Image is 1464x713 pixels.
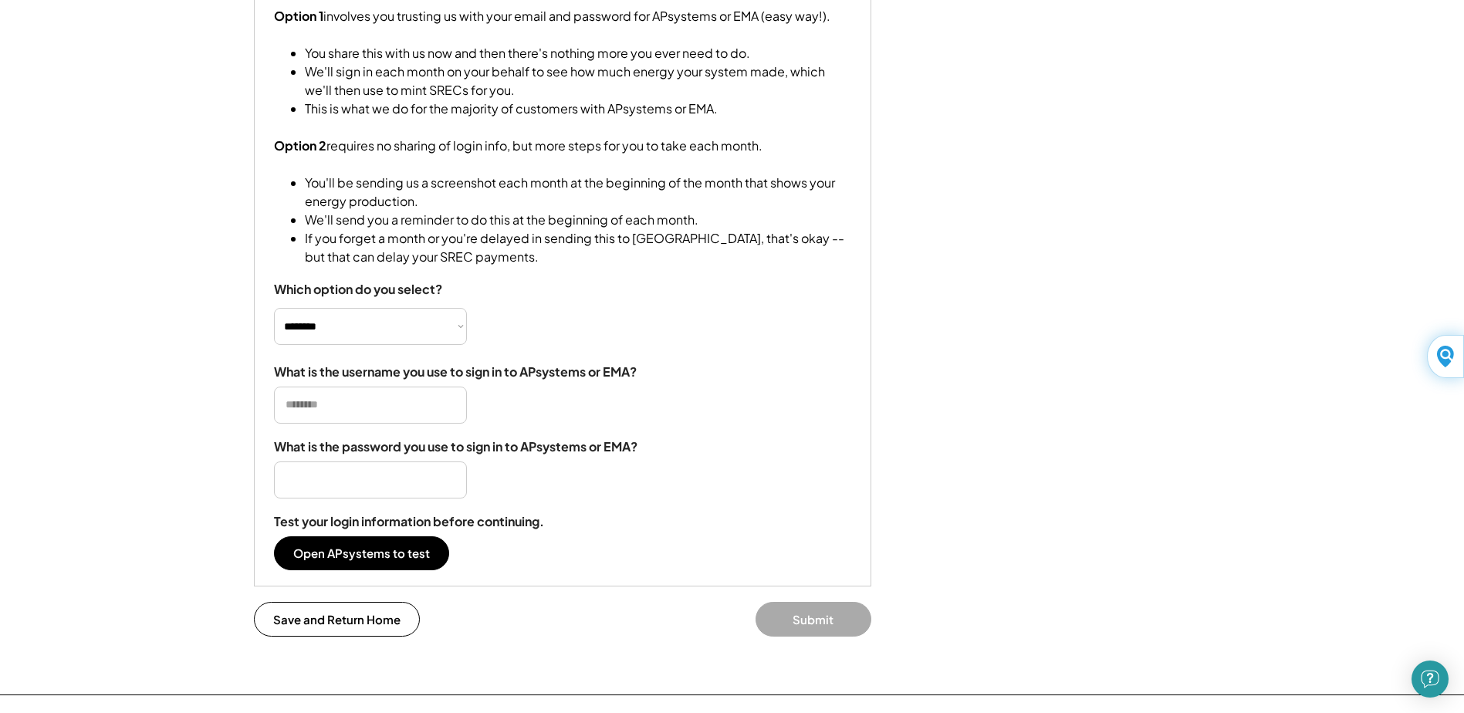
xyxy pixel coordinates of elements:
[274,364,637,380] div: What is the username you use to sign in to APsystems or EMA?
[274,137,326,154] strong: Option 2
[305,174,851,211] li: You'll be sending us a screenshot each month at the beginning of the month that shows your energy...
[305,211,851,229] li: We'll send you a reminder to do this at the beginning of each month.
[254,602,420,637] button: Save and Return Home
[274,439,637,455] div: What is the password you use to sign in to APsystems or EMA?
[1412,661,1449,698] div: Open Intercom Messenger
[274,514,544,530] div: Test your login information before continuing.
[274,282,442,298] div: Which option do you select?
[274,8,323,24] strong: Option 1
[274,536,449,570] button: Open APsystems to test
[305,44,851,63] li: You share this with us now and then there's nothing more you ever need to do.
[305,63,851,100] li: We'll sign in each month on your behalf to see how much energy your system made, which we'll then...
[305,229,851,266] li: If you forget a month or you're delayed in sending this to [GEOGRAPHIC_DATA], that's okay -- but ...
[756,602,871,637] button: Submit
[305,100,851,118] li: This is what we do for the majority of customers with APsystems or EMA.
